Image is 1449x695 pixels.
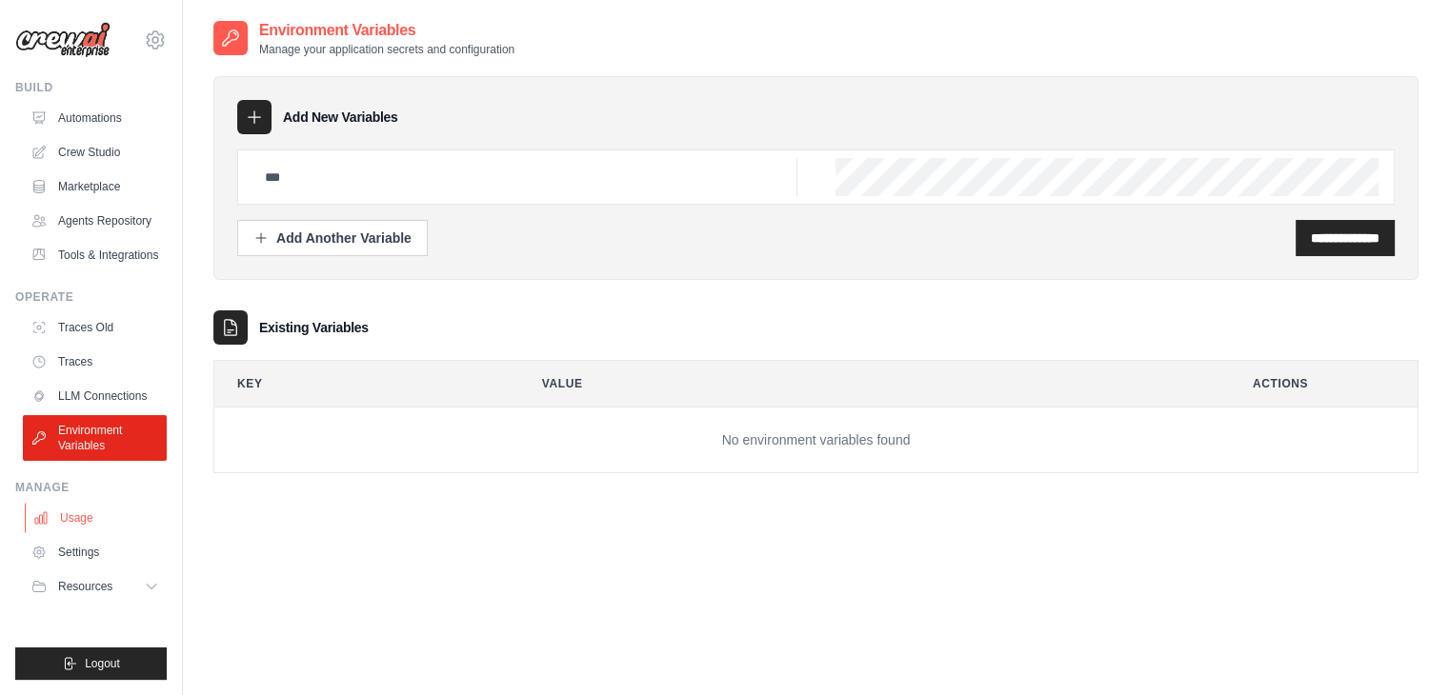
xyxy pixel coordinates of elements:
span: Logout [85,656,120,671]
button: Logout [15,647,167,680]
th: Key [214,361,504,407]
h2: Environment Variables [259,19,514,42]
a: Marketplace [23,171,167,202]
th: Actions [1230,361,1418,407]
a: Crew Studio [23,137,167,168]
div: Build [15,80,167,95]
img: Logo [15,22,111,58]
span: Resources [58,579,112,594]
a: Traces Old [23,312,167,343]
h3: Existing Variables [259,318,369,337]
a: Environment Variables [23,415,167,461]
a: Traces [23,347,167,377]
div: Manage [15,480,167,495]
td: No environment variables found [214,407,1418,473]
th: Value [519,361,1215,407]
a: Tools & Integrations [23,240,167,270]
div: Operate [15,289,167,305]
div: Add Another Variable [253,228,412,248]
a: Usage [25,503,169,533]
a: Agents Repository [23,206,167,236]
button: Resources [23,571,167,602]
a: LLM Connections [23,381,167,411]
a: Automations [23,103,167,133]
a: Settings [23,537,167,567]
button: Add Another Variable [237,220,428,256]
p: Manage your application secrets and configuration [259,42,514,57]
h3: Add New Variables [283,108,398,127]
